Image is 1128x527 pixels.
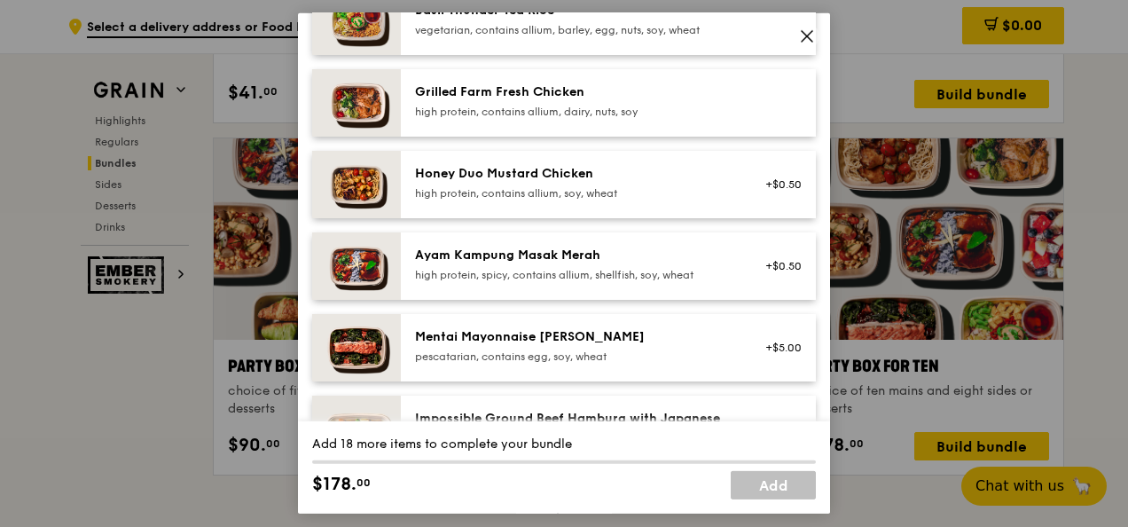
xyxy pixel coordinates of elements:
[312,436,816,453] div: Add 18 more items to complete your bundle
[415,410,733,445] div: Impossible Ground Beef Hamburg with Japanese [PERSON_NAME]
[312,396,401,481] img: daily_normal_HORZ-Impossible-Hamburg-With-Japanese-Curry.jpg
[415,165,733,183] div: Honey Duo Mustard Chicken
[312,69,401,137] img: daily_normal_HORZ-Grilled-Farm-Fresh-Chicken.jpg
[755,259,802,273] div: +$0.50
[731,471,816,499] a: Add
[755,177,802,192] div: +$0.50
[312,232,401,300] img: daily_normal_Ayam_Kampung_Masak_Merah_Horizontal_.jpg
[415,328,733,346] div: Mentai Mayonnaise [PERSON_NAME]
[415,268,733,282] div: high protein, spicy, contains allium, shellfish, soy, wheat
[312,471,356,498] span: $178.
[415,350,733,364] div: pescatarian, contains egg, soy, wheat
[415,83,733,101] div: Grilled Farm Fresh Chicken
[415,2,733,20] div: Basil Thunder Tea Rice
[415,247,733,264] div: Ayam Kampung Masak Merah
[415,105,733,119] div: high protein, contains allium, dairy, nuts, soy
[415,186,733,201] div: high protein, contains allium, soy, wheat
[312,151,401,218] img: daily_normal_Honey_Duo_Mustard_Chicken__Horizontal_.jpg
[356,476,371,490] span: 00
[312,314,401,381] img: daily_normal_Mentai-Mayonnaise-Aburi-Salmon-HORZ.jpg
[755,341,802,355] div: +$5.00
[415,23,733,37] div: vegetarian, contains allium, barley, egg, nuts, soy, wheat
